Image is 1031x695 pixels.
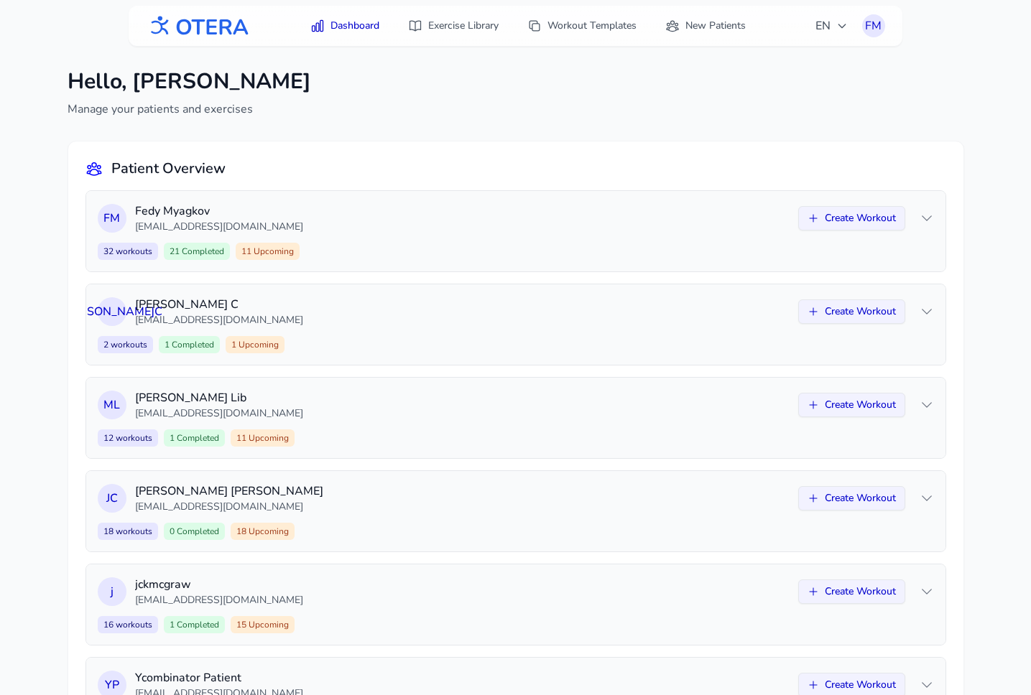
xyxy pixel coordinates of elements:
span: Upcoming [251,246,294,257]
span: 11 [231,429,295,447]
span: workouts [114,526,152,537]
span: Upcoming [236,339,279,350]
button: Create Workout [798,393,905,417]
span: F M [103,210,120,227]
span: Completed [175,619,219,630]
img: OTERA logo [146,10,249,42]
p: [PERSON_NAME] С [135,296,790,313]
p: Manage your patients and exercises [68,101,311,118]
button: Create Workout [798,579,905,604]
span: 32 [98,243,158,260]
a: New Patients [657,13,754,39]
button: Create Workout [798,206,905,230]
span: 1 [159,336,220,353]
span: Upcoming [246,432,289,444]
p: [PERSON_NAME] [PERSON_NAME] [135,482,790,500]
span: M L [103,396,120,414]
button: Create Workout [798,299,905,324]
p: [EMAIL_ADDRESS][DOMAIN_NAME] [135,406,790,421]
span: 16 [98,616,158,633]
span: workouts [114,619,152,630]
p: Ycombinator Patient [135,669,790,686]
span: Completed [175,432,219,444]
span: 18 [231,523,295,540]
span: 1 [226,336,285,353]
span: 21 [164,243,230,260]
h2: Patient Overview [111,159,226,179]
h1: Hello, [PERSON_NAME] [68,69,311,95]
p: [PERSON_NAME] Lib [135,389,790,406]
span: Upcoming [246,619,289,630]
span: j [111,583,114,600]
span: [PERSON_NAME] С [62,303,162,320]
span: workouts [114,432,152,444]
span: Completed [175,526,219,537]
span: Upcoming [246,526,289,537]
span: EN [815,17,848,34]
span: workouts [114,246,152,257]
p: jckmcgraw [135,576,790,593]
p: [EMAIL_ADDRESS][DOMAIN_NAME] [135,500,790,514]
p: Fedy Myagkov [135,202,790,220]
span: Completed [170,339,214,350]
p: [EMAIL_ADDRESS][DOMAIN_NAME] [135,220,790,234]
a: Exercise Library [399,13,507,39]
button: Create Workout [798,486,905,510]
span: 15 [231,616,295,633]
button: EN [807,11,856,40]
span: workouts [108,339,147,350]
button: FM [862,14,885,37]
span: Completed [180,246,224,257]
span: 0 [164,523,225,540]
span: 1 [164,616,225,633]
p: [EMAIL_ADDRESS][DOMAIN_NAME] [135,593,790,607]
a: Dashboard [302,13,388,39]
span: 18 [98,523,158,540]
span: 11 [236,243,300,260]
span: J C [106,490,118,507]
p: [EMAIL_ADDRESS][DOMAIN_NAME] [135,313,790,327]
span: 2 [98,336,153,353]
span: Y P [105,676,119,694]
a: Workout Templates [519,13,645,39]
span: 1 [164,429,225,447]
span: 12 [98,429,158,447]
